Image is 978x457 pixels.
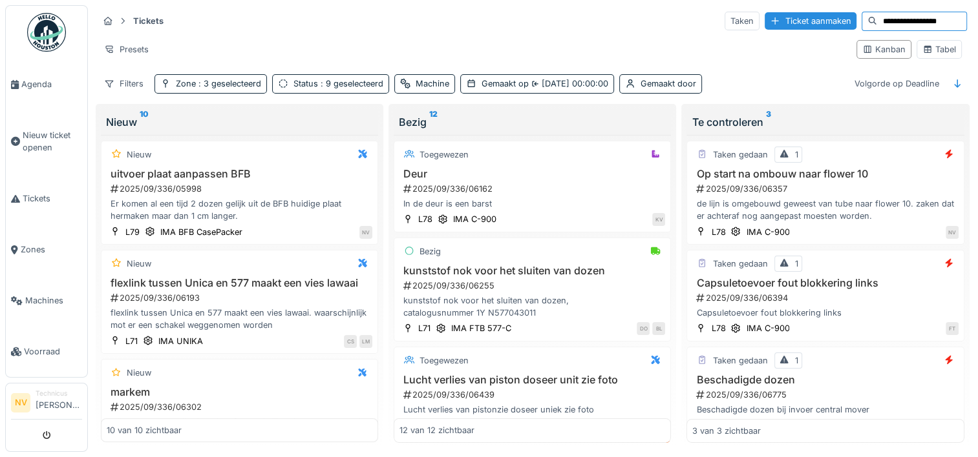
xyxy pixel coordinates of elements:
[6,224,87,275] a: Zones
[712,258,767,270] div: Taken gedaan
[692,425,761,437] div: 3 van 3 zichtbaar
[6,59,87,110] a: Agenda
[196,79,261,88] span: : 3 geselecteerd
[125,226,140,238] div: L79
[359,226,372,239] div: NV
[98,74,149,93] div: Filters
[109,183,372,195] div: 2025/09/336/05998
[641,77,696,90] div: Gemaakt door
[712,148,767,161] div: Taken gedaan
[125,335,138,347] div: L71
[11,393,30,412] li: NV
[107,386,372,398] h3: markem
[23,192,82,205] span: Tickets
[692,374,958,386] h3: Beschadigde dozen
[36,389,82,398] div: Technicus
[25,294,82,307] span: Machines
[711,322,725,334] div: L78
[21,78,82,90] span: Agenda
[24,345,82,358] span: Voorraad
[6,110,87,173] a: Nieuw ticket openen
[922,43,956,56] div: Tabel
[746,322,789,334] div: IMA C-900
[794,258,798,270] div: 1
[529,79,608,88] span: [DATE] 00:00:00
[23,129,82,154] span: Nieuw ticket openen
[127,367,151,379] div: Nieuw
[399,114,666,130] div: Bezig
[652,322,665,335] div: BL
[106,114,373,130] div: Nieuw
[318,79,383,88] span: : 9 geselecteerd
[293,77,383,90] div: Status
[711,226,725,238] div: L78
[128,15,169,27] strong: Tickets
[107,425,182,437] div: 10 van 10 zichtbaar
[6,275,87,326] a: Machines
[399,168,665,180] h3: Deur
[399,198,665,210] div: In de deur is een barst
[453,213,496,225] div: IMA C-900
[695,292,958,304] div: 2025/09/336/06394
[416,77,449,90] div: Machine
[399,425,474,437] div: 12 van 12 zichtbaar
[127,148,151,161] div: Nieuw
[420,245,441,258] div: Bezig
[652,213,665,226] div: KV
[712,354,767,367] div: Taken gedaan
[107,307,372,331] div: flexlink tussen Unica en 577 maakt een vies lawaai. waarschijnlijk mot er een schakel weggenomen ...
[6,173,87,224] a: Tickets
[21,243,82,256] span: Zones
[402,183,665,195] div: 2025/09/336/06162
[109,401,372,413] div: 2025/09/336/06302
[11,389,82,420] a: NV Technicus[PERSON_NAME]
[746,226,789,238] div: IMA C-900
[399,374,665,386] h3: Lucht verlies van piston doseer unit zie foto
[946,226,959,239] div: NV
[107,198,372,222] div: Er komen al een tijd 2 dozen gelijk uit de BFB huidige plaat hermaken maar dan 1 cm langer.
[692,198,958,222] div: de lijn is omgebouwd geweest van tube naar flower 10. zaken dat er achteraf nog aangepast moesten...
[451,322,511,334] div: IMA FTB 577-C
[402,279,665,292] div: 2025/09/336/06255
[794,354,798,367] div: 1
[36,389,82,416] li: [PERSON_NAME]
[849,74,945,93] div: Volgorde op Deadline
[725,12,760,30] div: Taken
[765,12,856,30] div: Ticket aanmaken
[429,114,438,130] sup: 12
[692,277,958,289] h3: Capsuletoevoer fout blokkering links
[794,148,798,161] div: 1
[107,416,372,440] div: telkens wanneer hij print mist of gedeeltelijk print gaat markem in alarm en print niks meer , al...
[98,40,154,59] div: Presets
[27,13,66,52] img: Badge_color-CXgf-gQk.svg
[695,389,958,401] div: 2025/09/336/06775
[399,403,665,416] div: Lucht verlies van pistonzie doseer uniek zie foto
[692,168,958,180] h3: Op start na ombouw naar flower 10
[418,213,432,225] div: L78
[107,168,372,180] h3: uitvoer plaat aanpassen BFB
[344,335,357,348] div: CS
[107,277,372,289] h3: flexlink tussen Unica en 577 maakt een vies lawaai
[158,335,203,347] div: IMA UNIKA
[160,226,242,238] div: IMA BFB CasePacker
[399,265,665,277] h3: kunststof nok voor het sluiten van dozen
[127,258,151,270] div: Nieuw
[692,403,958,416] div: Beschadigde dozen bij invoer central mover
[109,292,372,304] div: 2025/09/336/06193
[6,326,87,377] a: Voorraad
[418,322,431,334] div: L71
[420,148,469,161] div: Toegewezen
[420,354,469,367] div: Toegewezen
[946,322,959,335] div: FT
[176,77,261,90] div: Zone
[140,114,149,130] sup: 10
[637,322,650,335] div: DO
[692,114,959,130] div: Te controleren
[399,294,665,319] div: kunststof nok voor het sluiten van dozen, catalogusnummer 1Y N577043011
[765,114,771,130] sup: 3
[482,77,608,90] div: Gemaakt op
[862,43,906,56] div: Kanban
[402,389,665,401] div: 2025/09/336/06439
[695,183,958,195] div: 2025/09/336/06357
[359,335,372,348] div: LM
